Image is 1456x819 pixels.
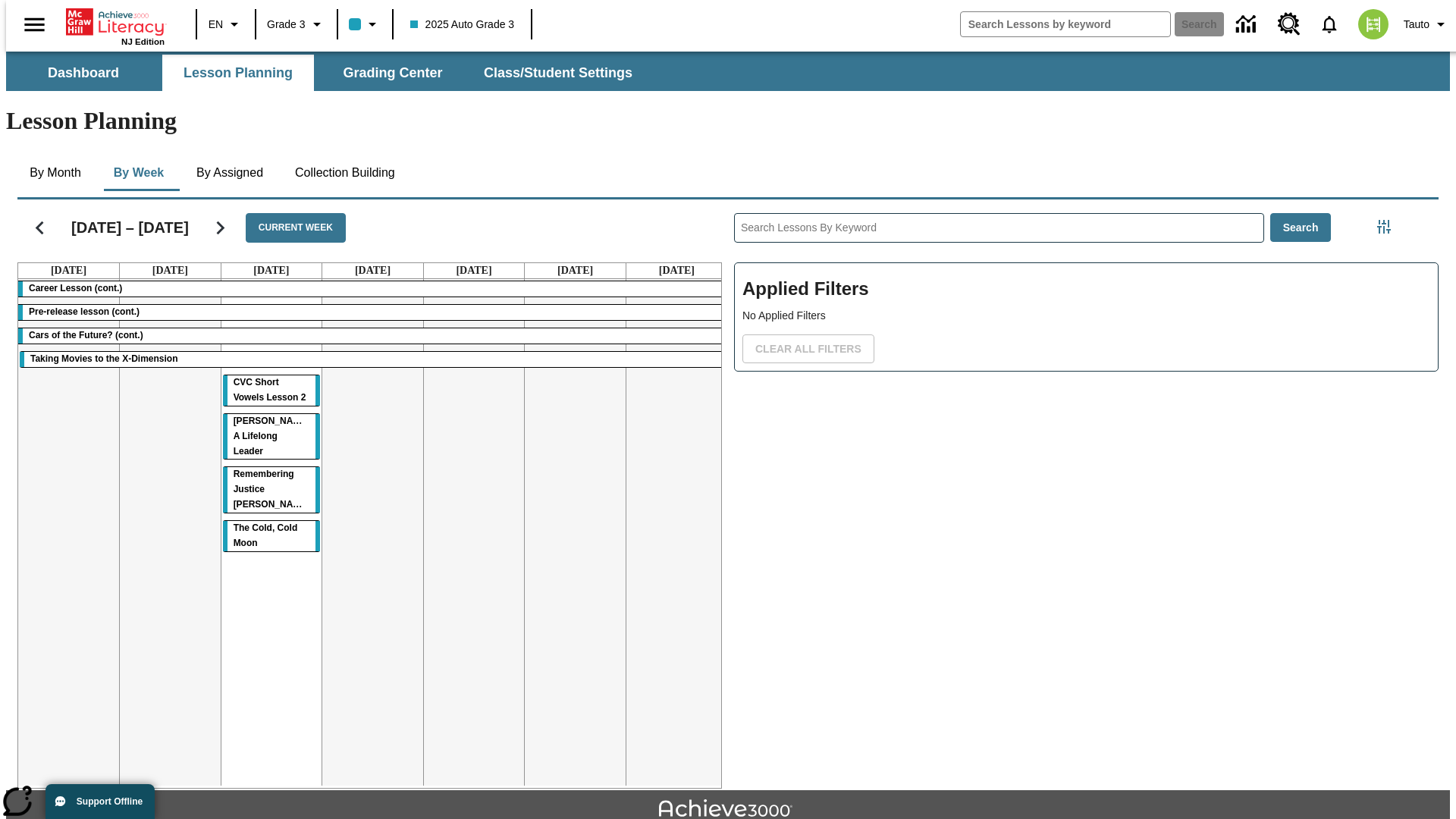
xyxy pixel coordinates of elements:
[735,214,1263,242] input: Search Lessons By Keyword
[283,155,407,191] button: Collection Building
[209,17,223,33] span: EN
[722,193,1439,789] div: Search
[234,522,298,548] span: The Cold, Cold Moon
[1227,4,1269,45] a: Data Center
[223,414,321,460] div: Dianne Feinstein: A Lifelong Leader
[66,5,165,46] div: Home
[1358,9,1389,39] img: avatar image
[250,263,292,278] a: August 20, 2025
[1349,5,1398,44] button: Select a new avatar
[29,283,122,293] span: Career Lesson (cont.)
[554,263,596,278] a: August 23, 2025
[472,55,645,91] button: Class/Student Settings
[6,55,646,91] div: SubNavbar
[734,262,1439,372] div: Applied Filters
[8,55,159,91] button: Dashboard
[20,352,726,367] div: Taking Movies to the X-Dimension
[20,209,59,247] button: Previous
[352,263,394,278] a: August 21, 2025
[6,107,1450,135] h1: Lesson Planning
[18,328,727,344] div: Cars of the Future? (cont.)
[18,305,727,320] div: Pre-release lesson (cont.)
[66,7,165,37] a: Home
[12,2,57,47] button: Open side menu
[1270,213,1332,243] button: Search
[202,11,250,38] button: Language: EN, Select a language
[234,416,313,457] span: Dianne Feinstein: A Lifelong Leader
[223,467,321,513] div: Remembering Justice O'Connor
[317,55,469,91] button: Grading Center
[29,330,143,340] span: Cars of the Future? (cont.)
[45,784,155,819] button: Support Offline
[30,353,177,364] span: Taking Movies to the X-Dimension
[1404,17,1429,33] span: Tauto
[261,11,332,38] button: Grade: Grade 3, Select a grade
[234,377,306,403] span: CVC Short Vowels Lesson 2
[223,521,321,551] div: The Cold, Cold Moon
[18,281,727,297] div: Career Lesson (cont.)
[410,17,515,33] span: 2025 Auto Grade 3
[17,155,93,191] button: By Month
[246,213,346,243] button: Current Week
[343,11,388,38] button: Class color is light blue. Change class color
[101,155,177,191] button: By Week
[162,55,314,91] button: Lesson Planning
[453,263,494,278] a: August 22, 2025
[121,37,165,46] span: NJ Edition
[5,193,722,789] div: Calendar
[149,263,191,278] a: August 19, 2025
[234,469,310,510] span: Remembering Justice O'Connor
[742,271,1430,308] h2: Applied Filters
[201,209,240,247] button: Next
[29,306,140,317] span: Pre-release lesson (cont.)
[71,218,189,237] h2: [DATE] – [DATE]
[1369,212,1399,242] button: Filters Side menu
[77,796,143,807] span: Support Offline
[48,263,89,278] a: August 18, 2025
[1310,5,1349,44] a: Notifications
[656,263,698,278] a: August 24, 2025
[961,12,1170,36] input: search field
[267,17,306,33] span: Grade 3
[184,155,275,191] button: By Assigned
[742,308,1430,324] p: No Applied Filters
[223,375,321,406] div: CVC Short Vowels Lesson 2
[1398,11,1456,38] button: Profile/Settings
[1269,4,1310,45] a: Resource Center, Will open in new tab
[6,52,1450,91] div: SubNavbar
